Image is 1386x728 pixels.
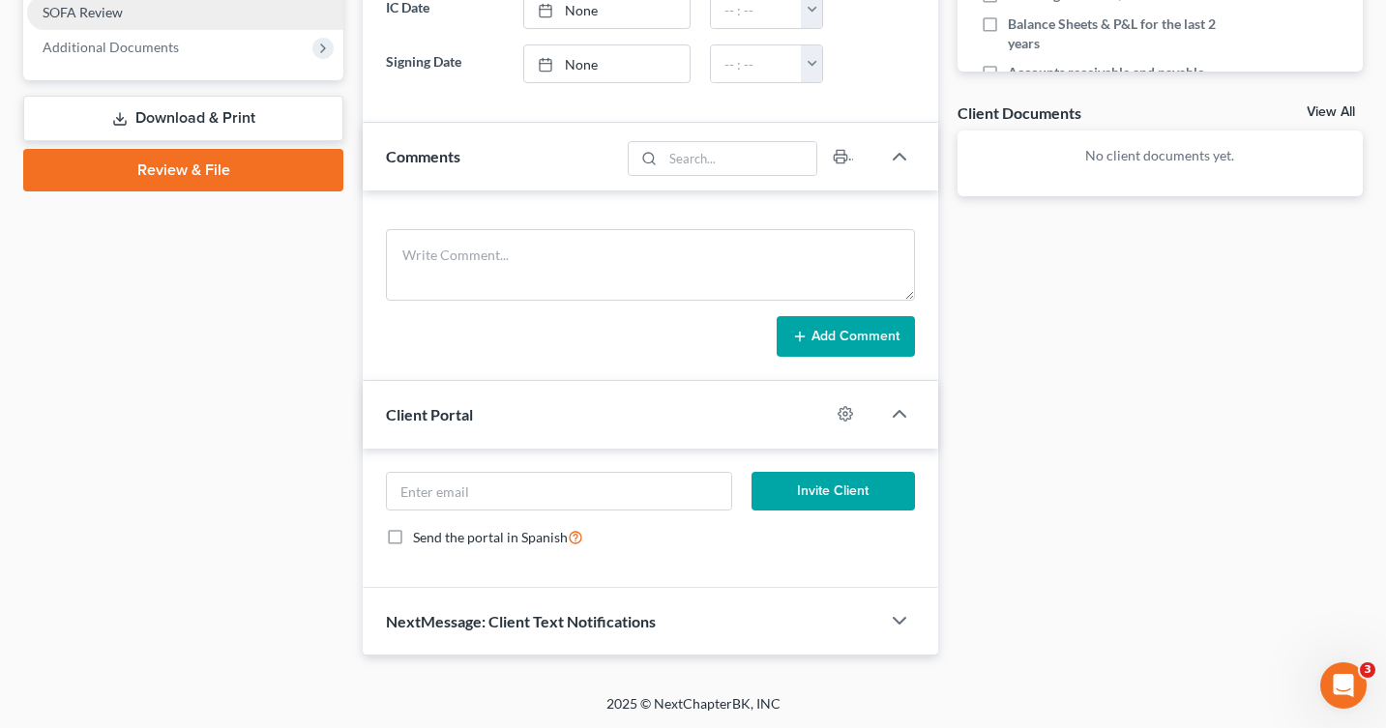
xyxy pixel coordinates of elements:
span: Client Portal [386,405,473,423]
span: 3 [1360,662,1375,678]
button: Invite Client [752,472,915,510]
input: Enter email [387,473,731,510]
input: Search... [663,142,816,175]
iframe: Intercom live chat [1320,662,1367,709]
label: Signing Date [376,44,514,83]
div: Client Documents [958,102,1081,123]
input: -- : -- [711,45,803,82]
a: View All [1307,105,1355,119]
a: Review & File [23,149,343,191]
span: Balance Sheets & P&L for the last 2 years [1008,15,1245,53]
p: No client documents yet. [973,146,1347,165]
a: None [524,45,690,82]
a: Download & Print [23,96,343,141]
span: SOFA Review [43,4,123,20]
span: Send the portal in Spanish [413,529,568,545]
span: Accounts receivable and payable [1008,63,1204,82]
span: Additional Documents [43,39,179,55]
span: Comments [386,147,460,165]
span: NextMessage: Client Text Notifications [386,612,656,630]
button: Add Comment [777,316,915,357]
